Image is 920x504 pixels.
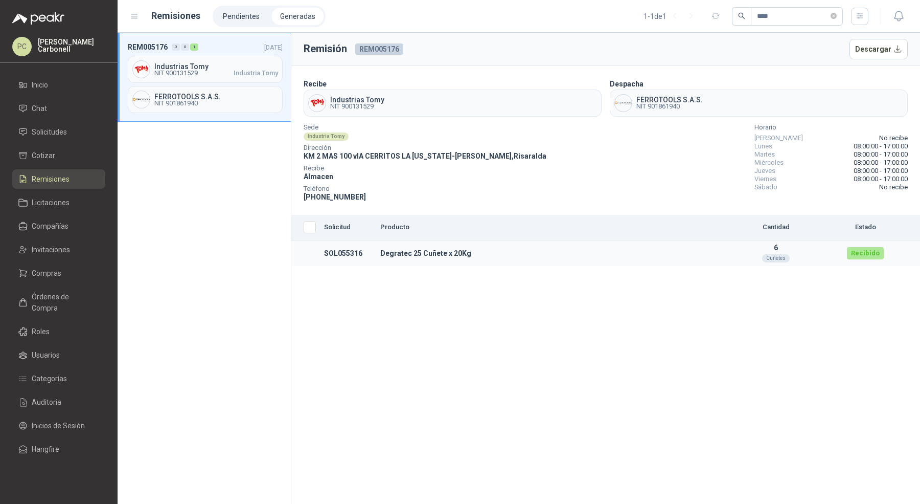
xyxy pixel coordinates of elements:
[304,80,327,88] b: Recibe
[32,349,60,361] span: Usuarios
[304,172,333,181] span: Almacen
[32,373,67,384] span: Categorías
[154,100,278,106] span: NIT 901861940
[754,175,776,183] span: Viernes
[636,103,703,109] span: NIT 901861940
[330,103,384,109] span: NIT 900131529
[32,420,85,431] span: Inicios de Sesión
[32,150,55,161] span: Cotizar
[118,33,291,122] a: REM005176001[DATE] Company LogoIndustrias TomyNIT 900131529Industria TomyCompany LogoFERROTOOLS S...
[854,167,908,175] span: 08:00:00 - 17:00:00
[879,183,908,191] span: No recibe
[133,61,150,78] img: Company Logo
[304,193,366,201] span: [PHONE_NUMBER]
[320,215,376,240] th: Solicitud
[12,369,105,388] a: Categorías
[754,142,772,150] span: Lunes
[12,122,105,142] a: Solicitudes
[215,8,268,25] a: Pendientes
[32,173,70,185] span: Remisiones
[151,9,200,23] h1: Remisiones
[854,159,908,167] span: 08:00:00 - 17:00:00
[304,41,347,57] h3: Remisión
[304,166,546,171] span: Recibe
[309,95,326,112] img: Company Logo
[12,12,64,25] img: Logo peakr
[879,134,908,142] span: No recibe
[304,133,349,141] div: Industria Tomy
[831,13,837,19] span: close-circle
[754,167,775,175] span: Jueves
[32,326,50,337] span: Roles
[738,12,745,19] span: search
[12,322,105,341] a: Roles
[133,91,150,108] img: Company Logo
[304,145,546,150] span: Dirección
[854,150,908,159] span: 08:00:00 - 17:00:00
[854,175,908,183] span: 08:00:00 - 17:00:00
[32,79,48,91] span: Inicio
[847,247,884,259] div: Recibido
[12,264,105,283] a: Compras
[12,416,105,435] a: Inicios de Sesión
[32,444,59,455] span: Hangfire
[32,126,67,138] span: Solicitudes
[272,8,324,25] a: Generadas
[12,216,105,236] a: Compañías
[320,240,376,267] td: SOL055316
[754,125,908,130] span: Horario
[615,95,632,112] img: Company Logo
[12,392,105,412] a: Auditoria
[190,43,198,51] div: 1
[643,8,699,25] div: 1 - 1 de 1
[128,41,168,53] span: REM005176
[12,169,105,189] a: Remisiones
[154,70,198,76] span: NIT 900131529
[754,159,784,167] span: Miércoles
[636,96,703,103] span: FERROTOOLS S.A.S.
[32,197,70,208] span: Licitaciones
[172,43,180,51] div: 0
[12,37,32,56] div: PC
[12,193,105,212] a: Licitaciones
[181,43,189,51] div: 0
[854,142,908,150] span: 08:00:00 - 17:00:00
[12,146,105,165] a: Cotizar
[725,215,827,240] th: Cantidad
[304,152,546,160] span: KM 2 MAS 100 vIA CERRITOS LA [US_STATE] - [PERSON_NAME] , Risaralda
[12,287,105,318] a: Órdenes de Compra
[376,215,725,240] th: Producto
[729,244,823,252] p: 6
[827,240,904,267] td: Recibido
[355,43,403,55] span: REM005176
[831,11,837,21] span: close-circle
[32,244,70,255] span: Invitaciones
[754,134,803,142] span: [PERSON_NAME]
[12,240,105,259] a: Invitaciones
[12,75,105,95] a: Inicio
[610,80,643,88] b: Despacha
[376,240,725,267] td: Degratec 25 Cuñete x 20Kg
[12,345,105,365] a: Usuarios
[304,186,546,191] span: Teléfono
[12,440,105,459] a: Hangfire
[754,183,777,191] span: Sábado
[154,93,278,100] span: FERROTOOLS S.A.S.
[32,103,47,114] span: Chat
[32,268,61,279] span: Compras
[234,70,278,76] span: Industria Tomy
[154,63,278,70] span: Industrias Tomy
[304,125,546,130] span: Sede
[762,254,790,262] div: Cuñetes
[330,96,384,103] span: Industrias Tomy
[12,99,105,118] a: Chat
[754,150,775,159] span: Martes
[291,215,320,240] th: Seleccionar/deseleccionar
[38,38,105,53] p: [PERSON_NAME] Carbonell
[264,43,283,51] span: [DATE]
[827,215,904,240] th: Estado
[32,291,96,314] span: Órdenes de Compra
[32,397,61,408] span: Auditoria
